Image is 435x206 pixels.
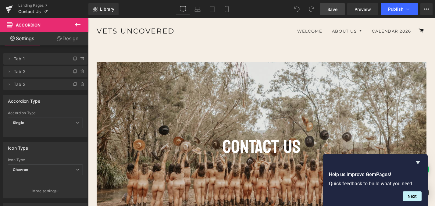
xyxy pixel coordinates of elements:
p: More settings [32,188,57,194]
a: Tablet [205,3,219,15]
a: New Library [88,3,119,15]
span: Tab 2 [14,66,65,77]
a: Welcome [218,6,253,22]
span: Publish [388,7,403,12]
span: CONTACT US [143,119,226,155]
span: Preview [355,6,371,12]
div: Icon Type [8,142,28,151]
p: Quick feedback to build what you need. [329,181,422,186]
div: Help us improve GemPages! [329,159,422,201]
a: Calendar 2026 [297,6,348,22]
button: Redo [305,3,318,15]
b: Single [13,120,24,125]
a: Design [45,32,90,45]
span: Library [100,6,114,12]
button: Next question [403,191,422,201]
span: Save [327,6,337,12]
a: About us [255,6,296,22]
div: Icon Type [8,158,83,162]
a: Preview [347,3,378,15]
button: More [420,3,433,15]
a: Laptop [190,3,205,15]
h2: Help us improve GemPages! [329,171,422,178]
span: Accordion [16,23,41,27]
button: Undo [291,3,303,15]
button: Hide survey [414,159,422,166]
div: Accordion Type [8,95,41,104]
a: Mobile [219,3,234,15]
span: Tab 1 [14,53,65,65]
b: Chevron [13,167,28,172]
a: Desktop [176,3,190,15]
button: Publish [381,3,418,15]
a: Vets Uncovered [9,8,92,19]
span: Contact Us [18,9,41,14]
span: Tab 3 [14,79,65,90]
div: Accordion Type [8,111,83,115]
button: More settings [4,184,87,198]
a: Landing Pages [18,3,88,8]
